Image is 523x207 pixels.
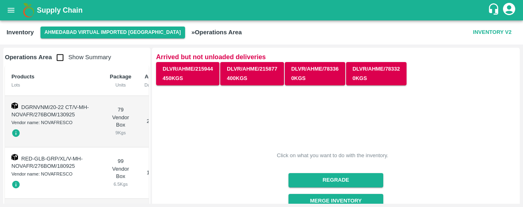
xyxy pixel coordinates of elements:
[192,29,242,36] b: » Operations Area
[285,62,345,86] button: DLVR/AHME/783360Kgs
[20,2,37,18] img: logo
[110,180,132,188] div: 6.5 Kgs
[156,62,219,86] button: DLVR/AHME/215944450Kgs
[288,173,383,187] button: Regrade
[138,96,161,147] td: 20
[138,147,161,199] td: 15
[11,73,34,80] b: Products
[5,54,52,60] b: Operations Area
[2,1,20,20] button: open drawer
[277,151,389,160] div: Click on what you want to do with the inventory.
[37,4,487,16] a: Supply Chain
[11,154,18,160] img: box
[11,104,89,118] span: DGRNVNM/20-22 CT/V-MH-NOVAFR/276BOM/130925
[11,119,97,126] div: Vendor name: NOVAFRESCO
[156,52,516,62] p: Arrived but not unloaded deliveries
[40,27,185,38] button: Select DC
[7,29,34,36] b: Inventory
[145,81,155,89] div: Days
[110,106,132,136] div: 79 Vendor Box
[220,62,284,86] button: DLVR/AHME/215877400Kgs
[11,81,97,89] div: Lots
[346,62,407,86] button: DLVR/AHME/783320Kgs
[110,73,132,80] b: Package
[11,102,18,109] img: box
[110,129,132,136] div: 9 Kgs
[145,73,155,80] b: Age
[110,158,132,188] div: 99 Vendor Box
[470,25,515,40] button: Inventory V2
[487,3,502,18] div: customer-support
[52,54,111,60] span: Show Summary
[11,156,83,169] span: RED-GLB-GRP/XL/V-MH-NOVAFR/276BOM/180925
[110,81,132,89] div: Units
[11,170,97,178] div: Vendor name: NOVAFRESCO
[37,6,83,14] b: Supply Chain
[502,2,516,19] div: account of current user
